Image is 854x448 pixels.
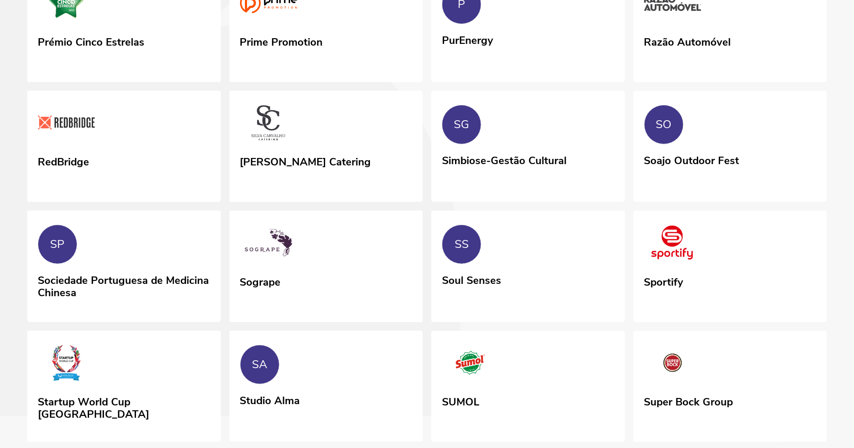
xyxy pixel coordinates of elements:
[240,105,297,144] img: Silva Carvalho Catering
[38,345,95,384] img: Startup World Cup Portugal
[27,331,221,442] a: Startup World Cup Portugal Startup World Cup [GEOGRAPHIC_DATA]
[240,33,323,49] div: Prime Promotion
[634,211,827,322] a: Sportify Sportify
[38,393,210,420] div: Startup World Cup [GEOGRAPHIC_DATA]
[454,118,470,131] div: SG
[442,271,501,287] div: Soul Senses
[442,151,567,167] div: Simbiose-Gestão Cultural
[27,211,221,320] a: SP Sociedade Portuguesa de Medicina Chinesa
[240,153,371,168] div: [PERSON_NAME] Catering
[38,271,210,299] div: Sociedade Portuguesa de Medicina Chinesa
[240,225,297,264] img: Sogrape
[252,358,267,371] div: SA
[455,238,469,251] div: SS
[240,273,281,289] div: Sogrape
[50,238,65,251] div: SP
[230,211,423,322] a: Sogrape Sogrape
[38,105,95,144] img: RedBridge
[230,91,423,202] a: Silva Carvalho Catering [PERSON_NAME] Catering
[38,153,89,168] div: RedBridge
[656,118,672,131] div: SO
[634,331,827,442] a: Super Bock Group Super Bock Group
[431,91,625,201] a: SG Simbiose-Gestão Cultural
[644,33,731,49] div: Razão Automóvel
[442,345,499,384] img: SUMOL
[27,91,221,202] a: RedBridge RedBridge
[442,31,493,47] div: PurEnergy
[634,91,827,201] a: SO Soajo Outdoor Fest
[644,393,733,409] div: Super Bock Group
[644,345,701,384] img: Super Bock Group
[644,151,739,167] div: Soajo Outdoor Fest
[431,331,625,442] a: SUMOL SUMOL
[431,211,625,320] a: SS Soul Senses
[38,33,144,49] div: Prémio Cinco Estrelas
[644,273,684,289] div: Sportify
[644,225,701,264] img: Sportify
[442,393,479,409] div: SUMOL
[230,331,423,441] a: SA Studio Alma
[240,391,300,407] div: Studio Alma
